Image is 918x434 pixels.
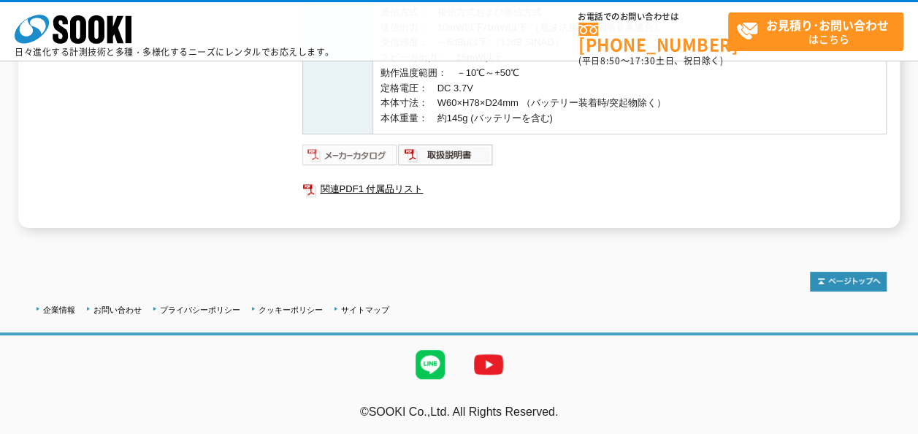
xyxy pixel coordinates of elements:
[810,272,887,292] img: トップページへ
[766,16,889,34] strong: お見積り･お問い合わせ
[341,305,389,314] a: サイトマップ
[398,143,494,167] img: 取扱説明書
[736,13,903,50] span: はこちら
[401,335,459,394] img: LINE
[302,143,398,167] img: メーカーカタログ
[578,12,728,21] span: お電話でのお問い合わせは
[630,54,656,67] span: 17:30
[578,54,723,67] span: (平日 ～ 土日、祝日除く)
[600,54,621,67] span: 8:50
[93,305,142,314] a: お問い合わせ
[302,180,887,199] a: 関連PDF1 付属品リスト
[398,153,494,164] a: 取扱説明書
[728,12,903,51] a: お見積り･お問い合わせはこちら
[43,305,75,314] a: 企業情報
[259,305,323,314] a: クッキーポリシー
[302,153,398,164] a: メーカーカタログ
[459,335,518,394] img: YouTube
[862,421,918,433] a: テストMail
[578,23,728,53] a: [PHONE_NUMBER]
[160,305,240,314] a: プライバシーポリシー
[15,47,334,56] p: 日々進化する計測技術と多種・多様化するニーズにレンタルでお応えします。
